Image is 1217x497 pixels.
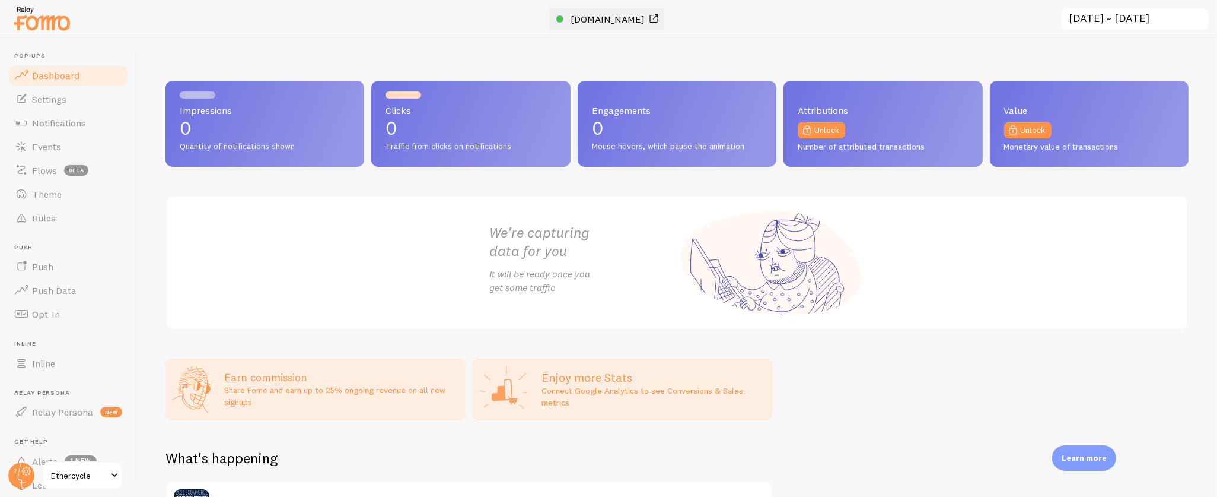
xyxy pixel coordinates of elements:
[32,93,66,105] span: Settings
[473,359,773,420] a: Enjoy more Stats Connect Google Analytics to see Conversions & Sales metrics
[180,106,350,115] span: Impressions
[7,278,129,302] a: Push Data
[51,468,107,483] span: Ethercycle
[12,3,72,33] img: fomo-relay-logo-orange.svg
[798,122,845,138] a: Unlock
[7,302,129,326] a: Opt-In
[386,141,556,152] span: Traffic from clicks on notifications
[7,111,129,135] a: Notifications
[7,64,129,87] a: Dashboard
[7,255,129,278] a: Push
[490,267,677,295] p: It will be ready once you get some traffic
[541,385,766,409] p: Connect Google Analytics to see Conversions & Sales metrics
[14,340,129,348] span: Inline
[32,212,56,224] span: Rules
[65,455,97,467] span: 1 new
[32,308,60,320] span: Opt-In
[32,188,62,200] span: Theme
[32,261,53,273] span: Push
[32,69,79,81] span: Dashboard
[64,165,88,176] span: beta
[1004,106,1174,115] span: Value
[1062,452,1107,464] p: Learn more
[386,106,556,115] span: Clicks
[165,449,278,467] h2: What's happening
[7,449,129,473] a: Alerts 1 new
[32,141,61,153] span: Events
[7,159,129,182] a: Flows beta
[43,461,123,490] a: Ethercycle
[32,455,58,467] span: Alerts
[480,366,527,413] img: Google Analytics
[592,141,762,152] span: Mouse hovers, which pause the animation
[32,284,77,296] span: Push Data
[798,106,968,115] span: Attributions
[14,390,129,397] span: Relay Persona
[490,223,677,260] h2: We're capturing data for you
[592,119,762,138] p: 0
[541,370,766,385] h2: Enjoy more Stats
[7,182,129,206] a: Theme
[32,117,86,129] span: Notifications
[592,106,762,115] span: Engagements
[7,206,129,230] a: Rules
[7,87,129,111] a: Settings
[14,244,129,252] span: Push
[32,406,93,418] span: Relay Persona
[180,119,350,138] p: 0
[7,135,129,159] a: Events
[1004,122,1052,138] a: Unlock
[180,141,350,152] span: Quantity of notifications shown
[7,400,129,424] a: Relay Persona new
[14,438,129,446] span: Get Help
[386,119,556,138] p: 0
[1052,445,1116,471] div: Learn more
[14,52,129,60] span: Pop-ups
[224,384,458,408] p: Share Fomo and earn up to 25% ongoing revenue on all new signups
[798,142,968,153] span: Number of attributed transactions
[100,407,122,417] span: new
[1004,142,1174,153] span: Monetary value of transactions
[224,371,458,384] h3: Earn commission
[32,164,57,176] span: Flows
[7,352,129,375] a: Inline
[32,357,55,369] span: Inline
